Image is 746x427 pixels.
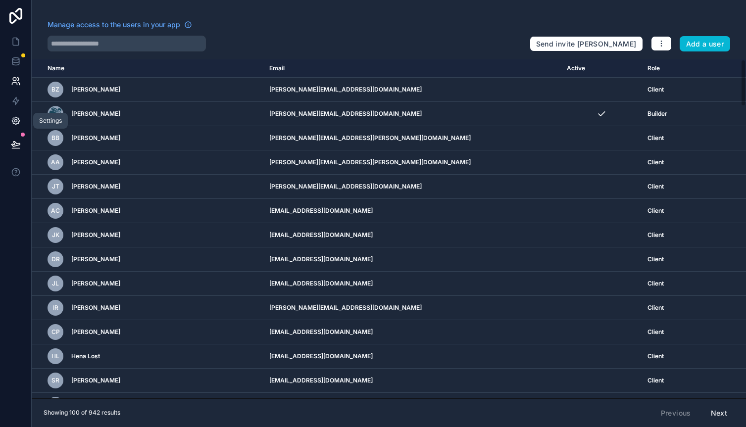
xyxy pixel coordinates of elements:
[52,183,59,190] span: JT
[51,328,60,336] span: CP
[53,304,58,312] span: IR
[263,296,561,320] td: [PERSON_NAME][EMAIL_ADDRESS][DOMAIN_NAME]
[71,255,120,263] span: [PERSON_NAME]
[647,352,664,360] span: Client
[263,199,561,223] td: [EMAIL_ADDRESS][DOMAIN_NAME]
[263,344,561,369] td: [EMAIL_ADDRESS][DOMAIN_NAME]
[39,117,62,125] div: Settings
[32,59,746,398] div: scrollable content
[263,175,561,199] td: [PERSON_NAME][EMAIL_ADDRESS][DOMAIN_NAME]
[71,86,120,94] span: [PERSON_NAME]
[51,255,60,263] span: DR
[263,320,561,344] td: [EMAIL_ADDRESS][DOMAIN_NAME]
[263,78,561,102] td: [PERSON_NAME][EMAIL_ADDRESS][DOMAIN_NAME]
[32,59,263,78] th: Name
[647,86,664,94] span: Client
[48,20,180,30] span: Manage access to the users in your app
[647,231,664,239] span: Client
[51,134,59,142] span: BB
[263,247,561,272] td: [EMAIL_ADDRESS][DOMAIN_NAME]
[71,207,120,215] span: [PERSON_NAME]
[52,231,59,239] span: JK
[263,59,561,78] th: Email
[647,183,664,190] span: Client
[51,158,60,166] span: AA
[71,304,120,312] span: [PERSON_NAME]
[71,110,120,118] span: [PERSON_NAME]
[263,393,561,417] td: [EMAIL_ADDRESS][PERSON_NAME][DOMAIN_NAME]
[71,134,120,142] span: [PERSON_NAME]
[71,183,120,190] span: [PERSON_NAME]
[647,377,664,384] span: Client
[263,223,561,247] td: [EMAIL_ADDRESS][DOMAIN_NAME]
[647,328,664,336] span: Client
[704,405,734,422] button: Next
[680,36,731,52] button: Add a user
[263,369,561,393] td: [EMAIL_ADDRESS][DOMAIN_NAME]
[647,110,667,118] span: Builder
[52,280,59,287] span: JL
[51,377,59,384] span: SR
[71,231,120,239] span: [PERSON_NAME]
[647,255,664,263] span: Client
[647,280,664,287] span: Client
[530,36,643,52] button: Send invite [PERSON_NAME]
[647,158,664,166] span: Client
[647,134,664,142] span: Client
[71,328,120,336] span: [PERSON_NAME]
[44,409,120,417] span: Showing 100 of 942 results
[647,207,664,215] span: Client
[71,158,120,166] span: [PERSON_NAME]
[263,150,561,175] td: [PERSON_NAME][EMAIL_ADDRESS][PERSON_NAME][DOMAIN_NAME]
[263,272,561,296] td: [EMAIL_ADDRESS][DOMAIN_NAME]
[51,352,59,360] span: HL
[71,352,100,360] span: Hena Lost
[263,102,561,126] td: [PERSON_NAME][EMAIL_ADDRESS][DOMAIN_NAME]
[48,20,192,30] a: Manage access to the users in your app
[561,59,642,78] th: Active
[71,280,120,287] span: [PERSON_NAME]
[51,86,59,94] span: BZ
[51,207,60,215] span: AC
[647,304,664,312] span: Client
[263,126,561,150] td: [PERSON_NAME][EMAIL_ADDRESS][PERSON_NAME][DOMAIN_NAME]
[642,59,715,78] th: Role
[71,377,120,384] span: [PERSON_NAME]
